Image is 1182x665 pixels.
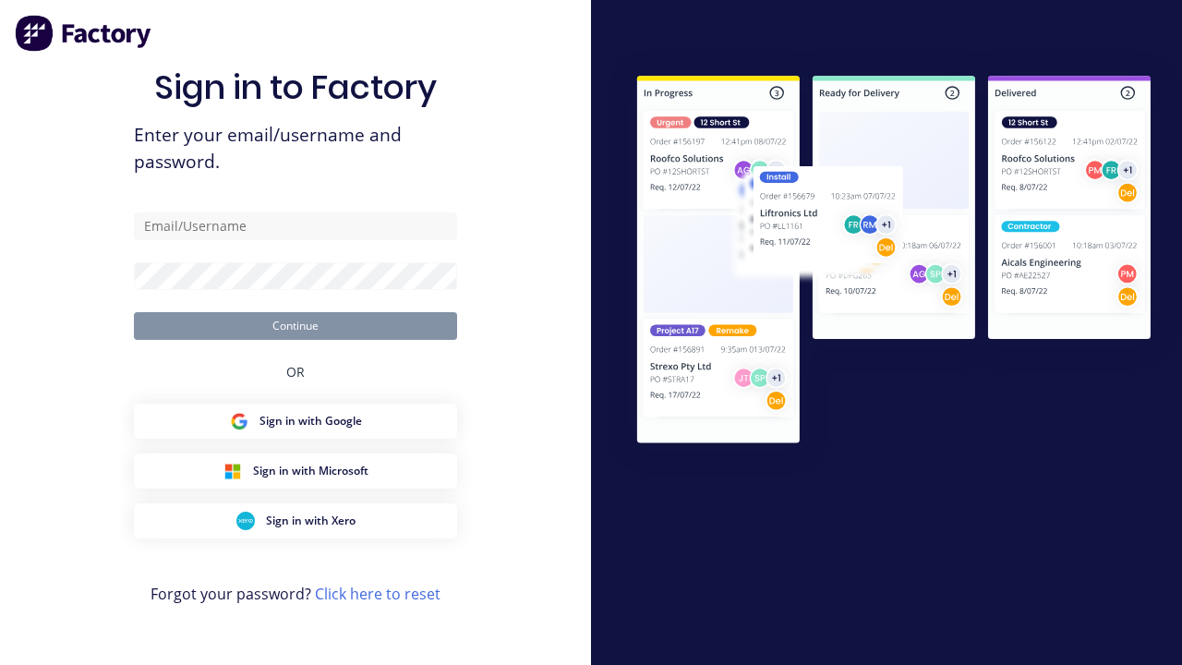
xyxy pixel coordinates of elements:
span: Forgot your password? [151,583,440,605]
button: Microsoft Sign inSign in with Microsoft [134,453,457,489]
span: Enter your email/username and password. [134,122,457,175]
img: Google Sign in [230,412,248,430]
span: Sign in with Xero [266,513,356,529]
button: Google Sign inSign in with Google [134,404,457,439]
span: Sign in with Microsoft [253,463,368,479]
img: Sign in [606,47,1182,477]
div: OR [286,340,305,404]
img: Xero Sign in [236,512,255,530]
button: Continue [134,312,457,340]
h1: Sign in to Factory [154,67,437,107]
input: Email/Username [134,212,457,240]
img: Factory [15,15,153,52]
button: Xero Sign inSign in with Xero [134,503,457,538]
img: Microsoft Sign in [223,462,242,480]
a: Click here to reset [315,584,440,604]
span: Sign in with Google [259,413,362,429]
